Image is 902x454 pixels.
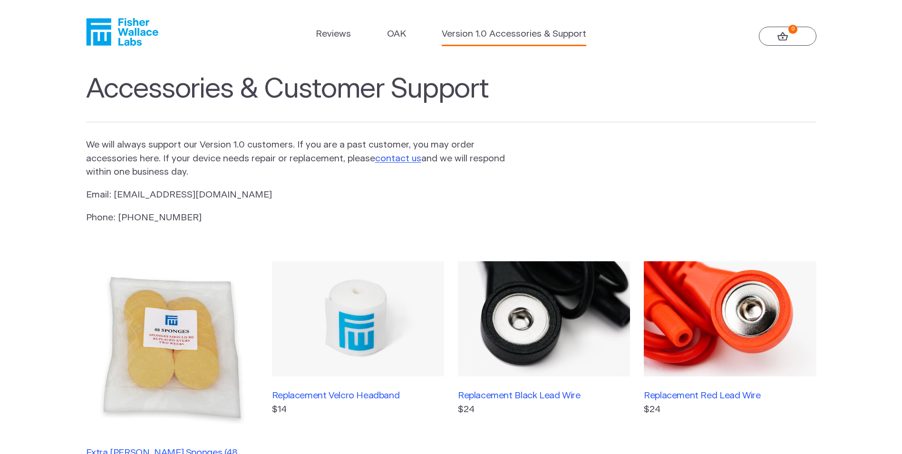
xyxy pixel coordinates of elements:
p: $24 [644,403,816,417]
a: contact us [375,154,421,163]
img: Replacement Velcro Headband [272,261,444,376]
h1: Accessories & Customer Support [86,73,816,123]
h3: Replacement Red Lead Wire [644,390,816,401]
img: Extra Fisher Wallace Sponges (48 pack) [86,261,258,434]
a: 0 [759,27,816,46]
img: Replacement Red Lead Wire [644,261,816,376]
p: Email: [EMAIL_ADDRESS][DOMAIN_NAME] [86,188,506,202]
a: Reviews [316,28,351,41]
p: Phone: [PHONE_NUMBER] [86,211,506,225]
a: OAK [387,28,406,41]
h3: Replacement Velcro Headband [272,390,444,401]
a: Fisher Wallace [86,18,158,46]
a: Version 1.0 Accessories & Support [442,28,586,41]
strong: 0 [788,25,797,34]
img: Replacement Black Lead Wire [458,261,630,376]
p: $14 [272,403,444,417]
h3: Replacement Black Lead Wire [458,390,630,401]
p: $24 [458,403,630,417]
p: We will always support our Version 1.0 customers. If you are a past customer, you may order acces... [86,138,506,179]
